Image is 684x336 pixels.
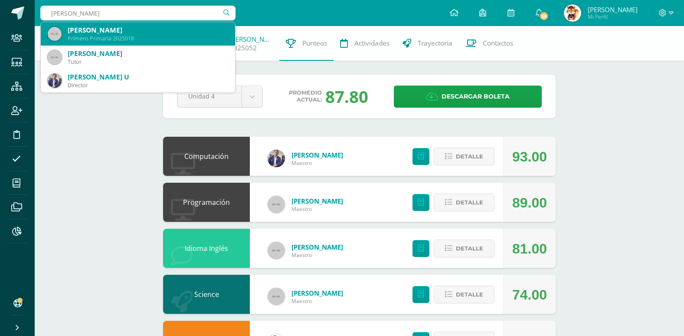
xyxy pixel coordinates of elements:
div: 87.80 [325,85,368,108]
div: Science [163,275,250,314]
a: [PERSON_NAME] [291,289,343,297]
span: Detalle [456,194,483,211]
a: [PERSON_NAME] [291,151,343,159]
a: [PERSON_NAME] [229,35,273,43]
div: 93.00 [512,137,547,176]
button: Detalle [434,194,494,211]
div: Tutor [68,58,228,66]
div: [PERSON_NAME] [68,49,228,58]
div: 81.00 [512,229,547,268]
a: Idioma Inglés [185,244,228,253]
a: Computación [184,152,229,161]
span: Maestro [291,205,343,213]
div: Idioma Inglés [163,229,250,268]
div: Director [68,82,228,89]
a: Actividades [334,26,396,61]
a: Programación [183,198,230,207]
a: Science [194,290,219,299]
input: Busca un usuario... [40,6,236,20]
div: [PERSON_NAME] U [68,72,228,82]
button: Detalle [434,148,494,165]
img: 69371eccc943cd6d82592aee9ac41f0c.png [48,74,62,88]
img: 60x60 [268,242,285,259]
div: Programación [163,183,250,222]
span: Unidad 4 [188,86,231,106]
span: Descargar boleta [442,86,510,107]
span: Promedio actual: [289,89,322,103]
img: 60x60 [268,196,285,213]
a: Unidad 4 [177,86,262,107]
span: Contactos [483,39,513,48]
a: [PERSON_NAME] [291,243,343,251]
span: Actividades [354,39,389,48]
span: Detalle [456,148,483,165]
div: 74.00 [512,275,547,314]
span: Trayectoria [418,39,452,48]
img: 2c8eb8f9dbbebd50f4d46d2f20b35556.png [268,150,285,167]
a: Descargar boleta [394,86,542,108]
span: [PERSON_NAME] [588,5,638,14]
span: Punteos [302,39,327,48]
button: Detalle [434,286,494,303]
span: Detalle [456,287,483,303]
div: 89.00 [512,183,547,222]
button: Detalle [434,240,494,257]
img: 48b3b73f624f16c8a8a879ced5dcfc27.png [564,4,581,22]
div: [PERSON_NAME] [68,26,228,35]
div: Computación [163,137,250,176]
span: Maestro [291,251,343,259]
img: 45x45 [48,27,62,41]
span: Maestro [291,297,343,305]
a: Contactos [459,26,520,61]
span: 58 [539,11,549,21]
span: Maestro [291,159,343,167]
img: 60x60 [268,288,285,305]
span: Mi Perfil [588,13,638,20]
a: [PERSON_NAME] [291,197,343,205]
img: 45x45 [48,50,62,64]
div: Primero Primaria 2025018 [68,35,228,42]
a: Trayectoria [396,26,459,61]
a: 2025052 [229,43,257,53]
span: Detalle [456,240,483,257]
a: Punteos [279,26,334,61]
